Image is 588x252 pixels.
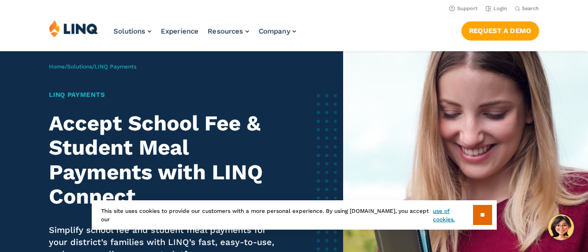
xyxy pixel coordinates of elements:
[522,6,539,12] span: Search
[258,27,290,35] span: Company
[113,27,151,35] a: Solutions
[92,200,497,230] div: This site uses cookies to provide our customers with a more personal experience. By using [DOMAIN...
[67,63,92,70] a: Solutions
[449,6,478,12] a: Support
[161,27,198,35] a: Experience
[433,207,473,224] a: use of cookies.
[113,27,145,35] span: Solutions
[49,90,281,100] h1: LINQ Payments
[208,27,249,35] a: Resources
[208,27,243,35] span: Resources
[49,63,136,70] span: / /
[49,111,281,209] h2: Accept School Fee & Student Meal Payments with LINQ Connect
[461,21,539,40] a: Request a Demo
[113,20,296,50] nav: Primary Navigation
[258,27,296,35] a: Company
[95,63,136,70] span: LINQ Payments
[461,20,539,40] nav: Button Navigation
[515,5,539,12] button: Open Search Bar
[49,20,98,37] img: LINQ | K‑12 Software
[548,214,574,240] button: Hello, have a question? Let’s chat.
[49,63,65,70] a: Home
[486,6,507,12] a: Login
